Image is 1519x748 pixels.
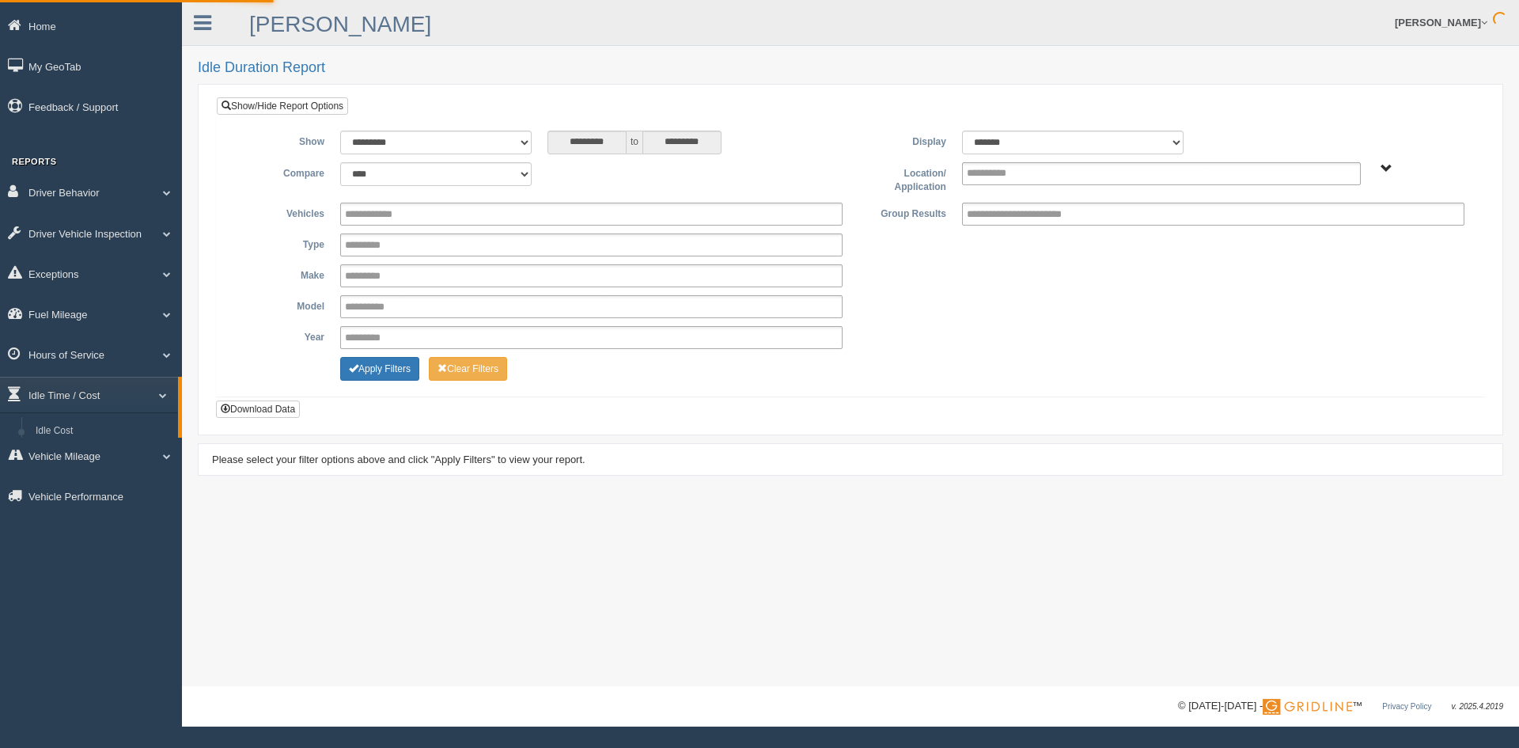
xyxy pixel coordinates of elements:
a: [PERSON_NAME] [249,12,431,36]
h2: Idle Duration Report [198,60,1503,76]
label: Make [229,264,332,283]
label: Location/ Application [850,162,954,195]
button: Change Filter Options [429,357,507,381]
a: Idle Cost [28,417,178,446]
label: Year [229,326,332,345]
label: Display [850,131,954,150]
label: Compare [229,162,332,181]
a: Privacy Policy [1382,702,1431,711]
label: Type [229,234,332,252]
label: Vehicles [229,203,332,222]
button: Change Filter Options [340,357,419,381]
label: Model [229,295,332,314]
span: to [627,131,642,154]
label: Show [229,131,332,150]
button: Download Data [216,401,300,418]
span: v. 2025.4.2019 [1452,702,1503,711]
label: Group Results [850,203,954,222]
a: Show/Hide Report Options [217,97,348,115]
div: © [DATE]-[DATE] - ™ [1178,698,1503,715]
span: Please select your filter options above and click "Apply Filters" to view your report. [212,454,585,465]
img: Gridline [1263,699,1352,715]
